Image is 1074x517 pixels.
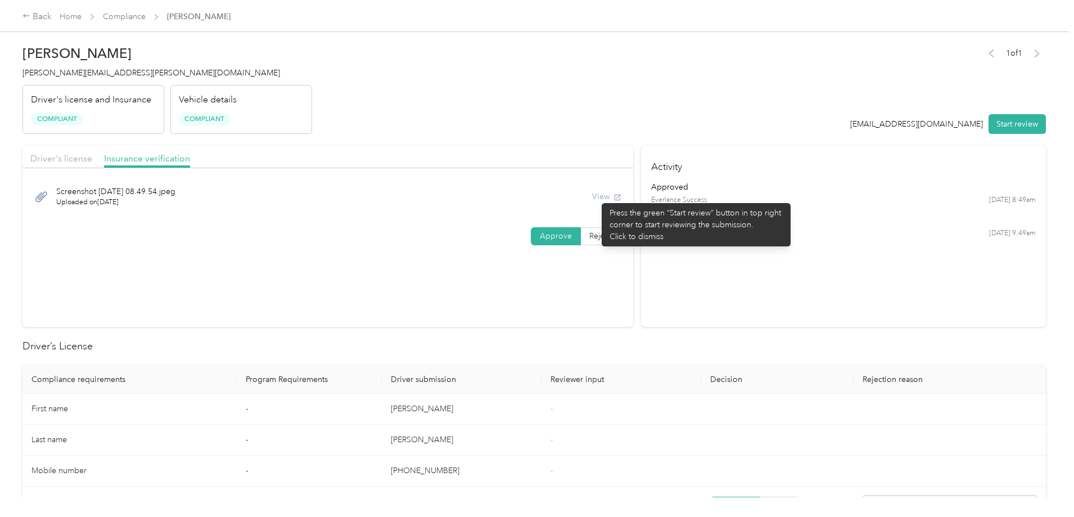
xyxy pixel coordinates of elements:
[382,366,541,394] th: Driver submission
[1006,47,1022,59] span: 1 of 1
[56,186,175,197] span: Screenshot [DATE] 08.49.54.jpeg
[540,231,572,241] span: Approve
[179,113,231,125] span: Compliant
[22,46,312,61] h2: [PERSON_NAME]
[382,425,541,456] td: [PERSON_NAME]
[989,228,1036,239] time: [DATE] 9:49am
[103,12,146,21] a: Compliance
[854,366,1046,394] th: Rejection reason
[550,435,553,444] span: -
[989,195,1036,205] time: [DATE] 8:49am
[651,215,1036,227] div: approved
[104,153,190,164] span: Insurance verification
[382,456,541,487] td: [PHONE_NUMBER]
[1011,454,1074,517] iframe: Everlance-gr Chat Button Frame
[237,366,382,394] th: Program Requirements
[31,404,68,413] span: First name
[179,93,237,107] p: Vehicle details
[56,197,175,208] span: Uploaded on [DATE]
[22,10,52,24] div: Back
[382,394,541,425] td: [PERSON_NAME]
[541,366,701,394] th: Reviewer input
[31,93,151,107] p: Driver's license and Insurance
[22,394,237,425] td: First name
[589,231,611,241] span: Reject
[60,12,82,21] a: Home
[22,339,1046,354] h2: Driver’s License
[31,466,87,475] span: Mobile number
[550,466,553,475] span: -
[22,456,237,487] td: Mobile number
[22,425,237,456] td: Last name
[651,195,707,205] span: Everlance Success
[31,435,67,444] span: Last name
[167,11,231,23] span: [PERSON_NAME]
[22,366,237,394] th: Compliance requirements
[237,394,382,425] td: -
[651,181,1036,193] div: approved
[30,153,92,164] span: Driver's license
[701,366,854,394] th: Decision
[850,118,983,130] div: [EMAIL_ADDRESS][DOMAIN_NAME]
[989,114,1046,134] button: Start review
[237,425,382,456] td: -
[237,456,382,487] td: -
[22,68,280,78] span: [PERSON_NAME][EMAIL_ADDRESS][PERSON_NAME][DOMAIN_NAME]
[31,113,83,125] span: Compliant
[641,146,1046,181] h4: Activity
[550,404,553,413] span: -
